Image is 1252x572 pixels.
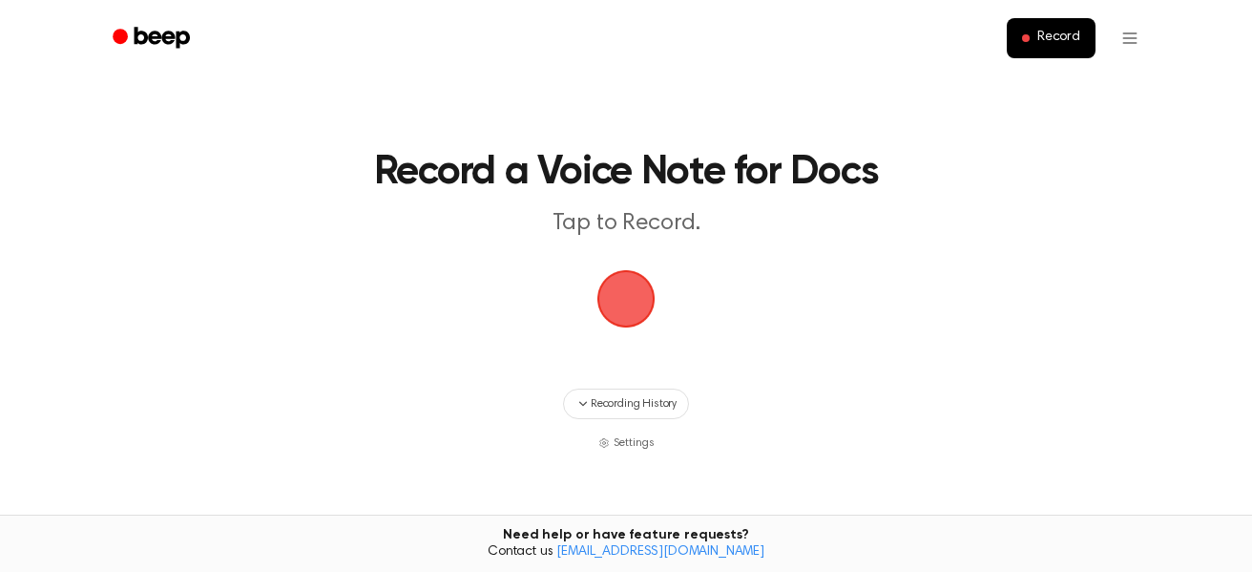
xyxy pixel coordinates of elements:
[563,389,689,419] button: Recording History
[598,434,655,452] button: Settings
[1037,30,1080,47] span: Record
[1107,15,1153,61] button: Open menu
[614,434,655,452] span: Settings
[206,153,1046,193] h1: Record a Voice Note for Docs
[556,545,764,559] a: [EMAIL_ADDRESS][DOMAIN_NAME]
[260,208,992,240] p: Tap to Record.
[99,20,207,57] a: Beep
[597,270,655,328] img: Beep Logo
[1007,18,1095,58] button: Record
[591,395,677,413] span: Recording History
[11,544,1241,561] span: Contact us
